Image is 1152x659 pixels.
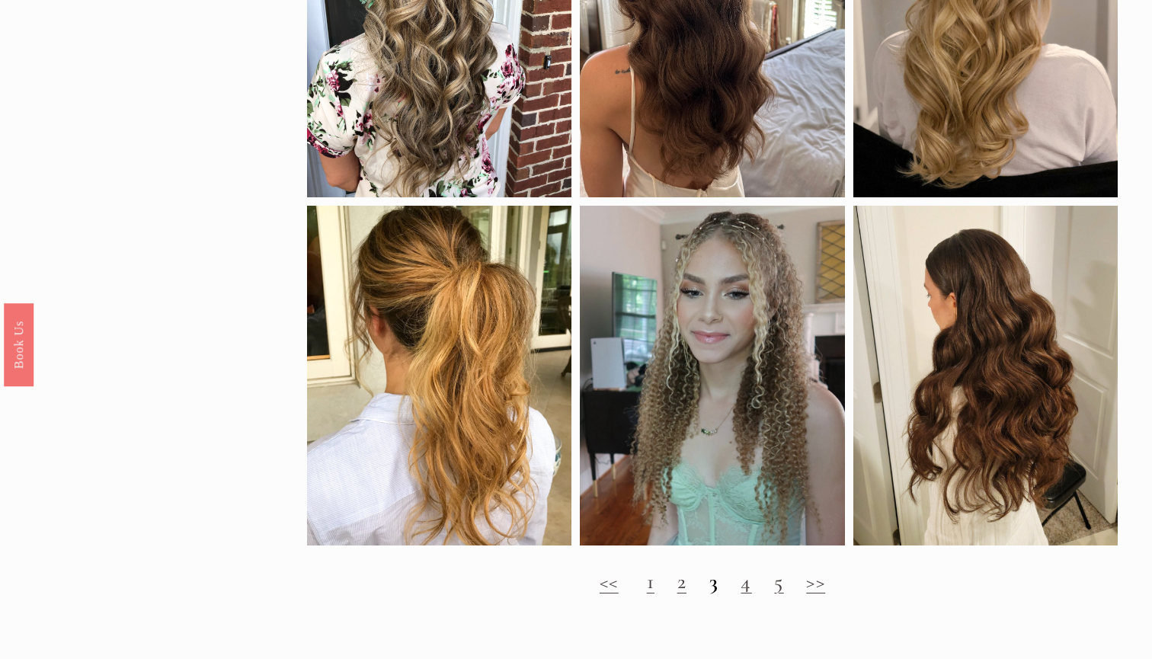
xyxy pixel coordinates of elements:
[4,302,34,385] a: Book Us
[709,568,718,594] strong: 3
[647,568,654,594] a: 1
[774,568,783,594] a: 5
[741,568,751,594] a: 4
[677,568,686,594] a: 2
[600,568,619,594] a: <<
[806,568,825,594] a: >>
